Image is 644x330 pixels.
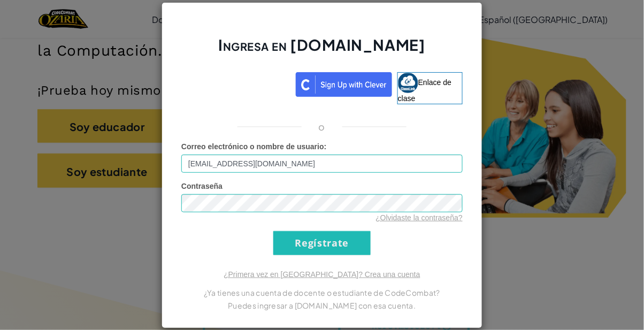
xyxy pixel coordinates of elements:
a: ¿Primera vez en [GEOGRAPHIC_DATA]? Crea una cuenta [224,270,420,279]
font: Enlace de clase [398,78,451,102]
font: Contraseña [181,182,223,190]
font: Ingresa en [DOMAIN_NAME] [218,35,425,54]
font: Correo electrónico o nombre de usuario [181,142,324,151]
iframe: Botón de acceso con Google [176,71,296,95]
font: ¿Ya tienes una cuenta de docente o estudiante de CodeCombat? [204,288,440,297]
font: : [324,142,327,151]
input: Regístrate [273,231,371,255]
font: Puedes ingresar a [DOMAIN_NAME] con esa cuenta. [228,301,416,310]
img: classlink-logo-small.png [398,73,418,93]
font: o [319,120,325,133]
img: clever_sso_button@2x.png [296,72,392,97]
a: ¿Olvidaste la contraseña? [375,213,463,222]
